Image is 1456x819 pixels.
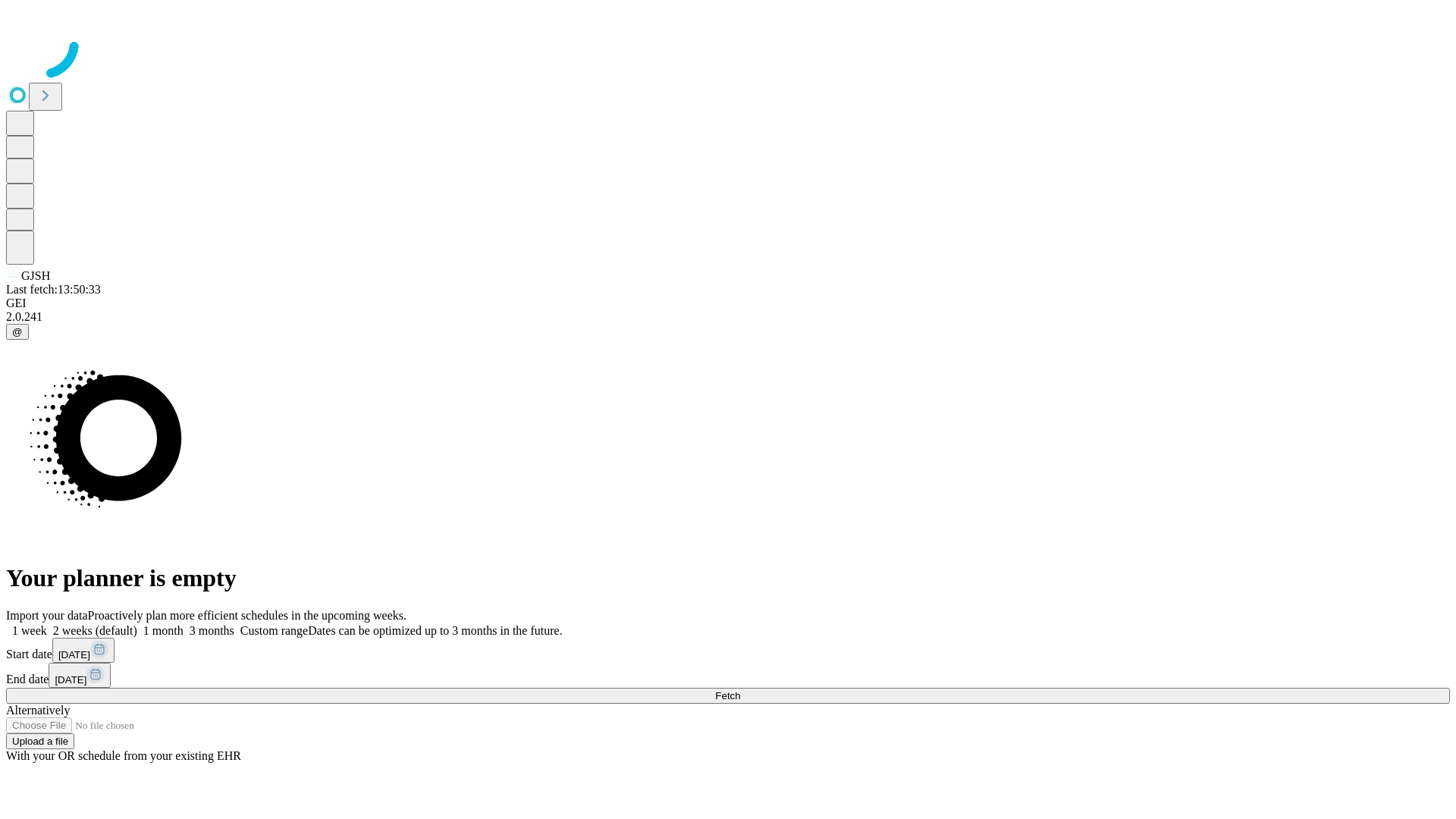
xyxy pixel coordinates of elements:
[49,663,111,688] button: [DATE]
[58,649,90,661] span: [DATE]
[6,283,101,296] span: Last fetch: 13:50:33
[6,297,1450,310] div: GEI
[143,624,184,637] span: 1 month
[6,733,74,749] button: Upload a file
[308,624,562,637] span: Dates can be optimized up to 3 months in the future.
[12,624,47,637] span: 1 week
[21,269,50,282] span: GJSH
[53,624,137,637] span: 2 weeks (default)
[715,690,740,701] span: Fetch
[6,609,88,622] span: Import your data
[12,326,23,337] span: @
[6,688,1450,704] button: Fetch
[6,564,1450,592] h1: Your planner is empty
[6,663,1450,688] div: End date
[52,638,115,663] button: [DATE]
[6,310,1450,324] div: 2.0.241
[240,624,308,637] span: Custom range
[6,749,241,762] span: With your OR schedule from your existing EHR
[6,638,1450,663] div: Start date
[88,609,406,622] span: Proactively plan more efficient schedules in the upcoming weeks.
[190,624,234,637] span: 3 months
[55,674,86,686] span: [DATE]
[6,704,70,717] span: Alternatively
[6,324,29,340] button: @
